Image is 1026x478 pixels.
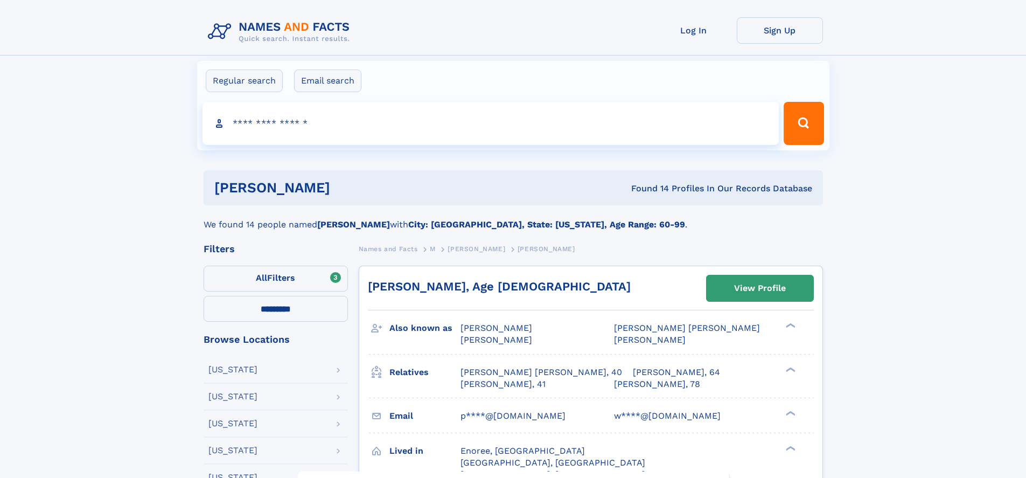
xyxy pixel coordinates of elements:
[204,205,823,231] div: We found 14 people named with .
[408,219,685,230] b: City: [GEOGRAPHIC_DATA], State: [US_STATE], Age Range: 60-99
[389,407,460,425] h3: Email
[204,335,348,344] div: Browse Locations
[518,245,575,253] span: [PERSON_NAME]
[460,378,546,390] a: [PERSON_NAME], 41
[208,392,257,401] div: [US_STATE]
[208,446,257,455] div: [US_STATE]
[460,458,645,468] span: [GEOGRAPHIC_DATA], [GEOGRAPHIC_DATA]
[256,273,267,283] span: All
[614,335,686,345] span: [PERSON_NAME]
[737,17,823,44] a: Sign Up
[480,183,812,195] div: Found 14 Profiles In Our Records Database
[460,323,532,333] span: [PERSON_NAME]
[460,366,622,378] a: [PERSON_NAME] [PERSON_NAME], 40
[204,266,348,292] label: Filters
[294,70,361,92] label: Email search
[206,70,283,92] label: Regular search
[389,363,460,382] h3: Relatives
[448,245,505,253] span: [PERSON_NAME]
[389,319,460,337] h3: Also known as
[614,378,700,390] a: [PERSON_NAME], 78
[214,181,481,195] h1: [PERSON_NAME]
[359,242,418,255] a: Names and Facts
[208,365,257,374] div: [US_STATE]
[651,17,737,44] a: Log In
[734,276,786,301] div: View Profile
[783,322,796,329] div: ❯
[389,442,460,460] h3: Lived in
[317,219,390,230] b: [PERSON_NAME]
[460,446,585,456] span: Enoree, [GEOGRAPHIC_DATA]
[783,366,796,373] div: ❯
[783,410,796,417] div: ❯
[784,102,823,145] button: Search Button
[448,242,505,255] a: [PERSON_NAME]
[460,335,532,345] span: [PERSON_NAME]
[203,102,779,145] input: search input
[707,275,813,301] a: View Profile
[783,445,796,452] div: ❯
[614,323,760,333] span: [PERSON_NAME] [PERSON_NAME]
[633,366,720,378] a: [PERSON_NAME], 64
[430,245,436,253] span: M
[368,280,631,293] a: [PERSON_NAME], Age [DEMOGRAPHIC_DATA]
[208,419,257,428] div: [US_STATE]
[204,244,348,254] div: Filters
[204,17,359,46] img: Logo Names and Facts
[430,242,436,255] a: M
